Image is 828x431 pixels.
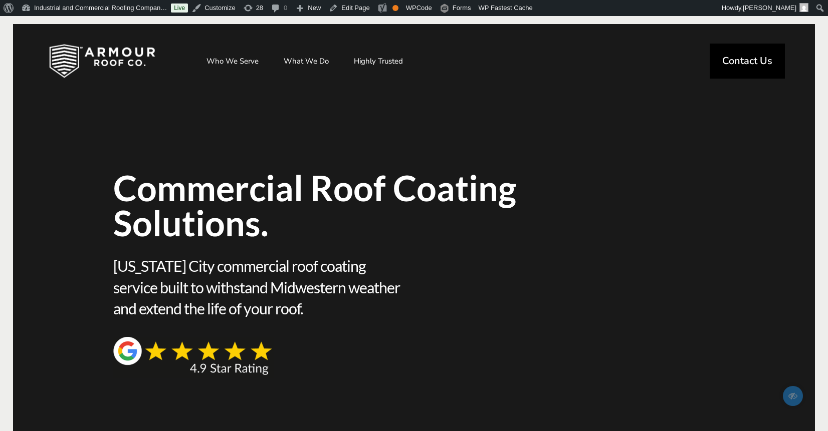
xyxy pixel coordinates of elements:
[783,386,803,406] span: Edit/Preview
[743,4,796,12] span: [PERSON_NAME]
[392,5,398,11] div: OK
[171,4,188,13] a: Live
[722,56,772,66] span: Contact Us
[33,36,171,86] img: Industrial and Commercial Roofing Company | Armour Roof Co.
[196,49,269,74] a: Who We Serve
[344,49,413,74] a: Highly Trusted
[710,44,785,79] a: Contact Us
[274,49,339,74] a: What We Do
